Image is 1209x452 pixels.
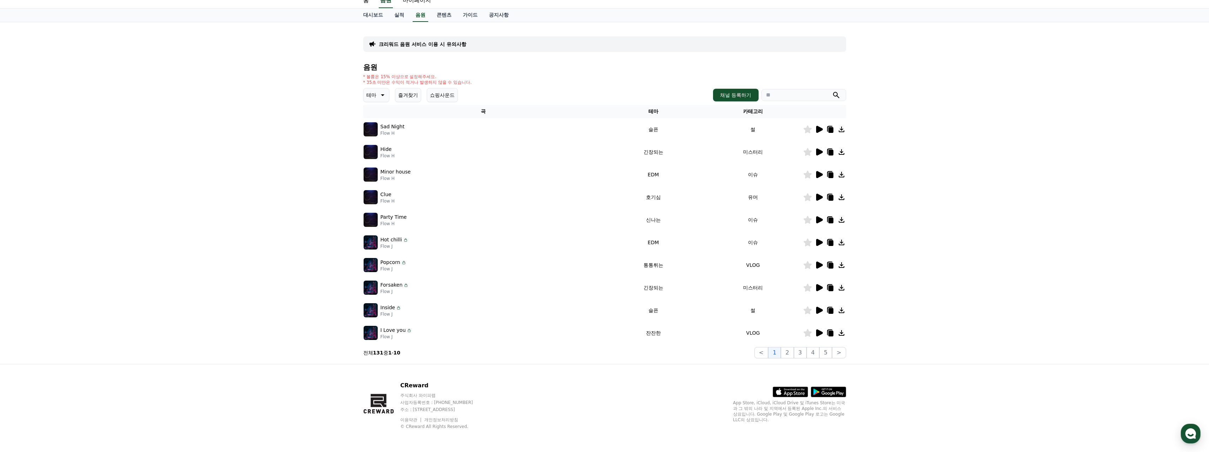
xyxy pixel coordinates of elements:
img: music [364,281,378,295]
a: 홈 [2,224,47,242]
td: 슬픈 [603,299,703,322]
p: Sad Night [381,123,405,130]
td: 썰 [703,299,803,322]
img: music [364,326,378,340]
p: Forsaken [381,281,403,289]
a: 대화 [47,224,91,242]
p: Clue [381,191,391,198]
img: music [364,303,378,317]
p: Popcorn [381,259,400,266]
td: 통통튀는 [603,254,703,276]
p: App Store, iCloud, iCloud Drive 및 iTunes Store는 미국과 그 밖의 나라 및 지역에서 등록된 Apple Inc.의 서비스 상표입니다. Goo... [733,400,846,423]
th: 곡 [363,105,604,118]
td: 이슈 [703,231,803,254]
img: music [364,258,378,272]
td: 미스터리 [703,276,803,299]
p: Party Time [381,213,407,221]
h4: 음원 [363,63,846,71]
td: VLOG [703,254,803,276]
p: Flow J [381,243,408,249]
a: 이용약관 [400,417,423,422]
button: < [754,347,768,358]
a: 가이드 [457,8,483,22]
img: music [364,190,378,204]
td: EDM [603,163,703,186]
td: EDM [603,231,703,254]
button: 5 [819,347,832,358]
p: 사업자등록번호 : [PHONE_NUMBER] [400,400,486,405]
p: Hide [381,146,392,153]
p: 주식회사 와이피랩 [400,393,486,398]
p: © CReward All Rights Reserved. [400,424,486,429]
p: * 35초 미만은 수익이 적거나 발생하지 않을 수 있습니다. [363,80,472,85]
a: 콘텐츠 [431,8,457,22]
img: music [364,168,378,182]
button: 테마 [363,88,389,102]
td: 썰 [703,118,803,141]
p: Inside [381,304,395,311]
a: 개인정보처리방침 [424,417,458,422]
p: Flow H [381,221,407,227]
span: 대화 [65,235,73,241]
p: Flow H [381,176,411,181]
strong: 1 [388,350,392,356]
td: VLOG [703,322,803,344]
span: 설정 [109,235,118,240]
img: music [364,235,378,250]
td: 유머 [703,186,803,209]
button: 쇼핑사운드 [427,88,458,102]
p: 전체 중 - [363,349,401,356]
p: Flow J [381,311,402,317]
p: Flow H [381,198,395,204]
a: 공지사항 [483,8,514,22]
th: 카테고리 [703,105,803,118]
strong: 10 [394,350,400,356]
p: Flow J [381,266,407,272]
button: > [832,347,846,358]
td: 슬픈 [603,118,703,141]
button: 4 [807,347,819,358]
strong: 131 [373,350,383,356]
td: 호기심 [603,186,703,209]
td: 잔잔한 [603,322,703,344]
td: 이슈 [703,163,803,186]
th: 테마 [603,105,703,118]
p: Flow J [381,289,409,294]
img: music [364,213,378,227]
td: 이슈 [703,209,803,231]
td: 미스터리 [703,141,803,163]
p: 주소 : [STREET_ADDRESS] [400,407,486,412]
button: 1 [768,347,781,358]
button: 채널 등록하기 [713,89,758,101]
p: I Love you [381,327,406,334]
button: 즐겨찾기 [395,88,421,102]
p: Flow J [381,334,412,340]
p: 테마 [366,90,376,100]
img: music [364,145,378,159]
img: music [364,122,378,136]
a: 실적 [389,8,410,22]
button: 2 [781,347,794,358]
a: 음원 [413,8,428,22]
td: 신나는 [603,209,703,231]
a: 크리워드 음원 서비스 이용 시 유의사항 [379,41,466,48]
span: 홈 [22,235,26,240]
p: Minor house [381,168,411,176]
p: CReward [400,381,486,390]
td: 긴장되는 [603,141,703,163]
p: * 볼륨은 15% 이상으로 설정해주세요. [363,74,472,80]
p: Hot chilli [381,236,402,243]
p: Flow H [381,130,405,136]
p: Flow H [381,153,395,159]
a: 대시보드 [358,8,389,22]
td: 긴장되는 [603,276,703,299]
button: 3 [794,347,807,358]
a: 설정 [91,224,136,242]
